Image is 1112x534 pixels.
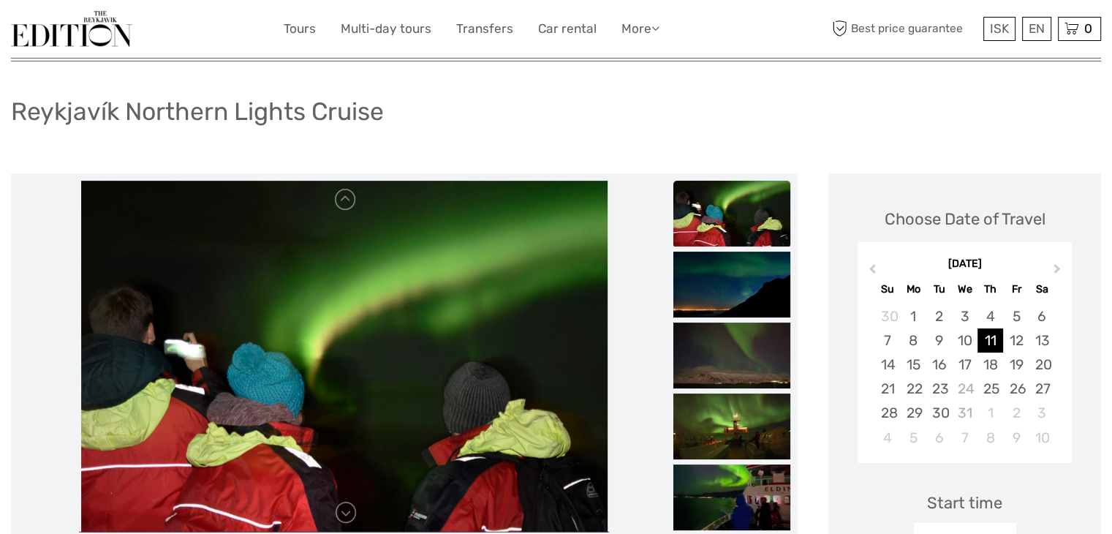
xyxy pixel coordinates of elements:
div: Choose Sunday, December 28th, 2025 [874,401,900,425]
div: Choose Friday, December 12th, 2025 [1003,328,1029,353]
div: Choose Monday, December 15th, 2025 [901,353,926,377]
img: 2cec1e61e8a54e51b211c4632445016c_slider_thumbnail.jpg [673,181,790,247]
h1: Reykjavík Northern Lights Cruise [11,97,384,127]
img: 5985f894008c403b855eb76be7c2f054_slider_thumbnail.jpg [673,323,790,388]
span: Best price guarantee [828,17,980,41]
div: EN [1022,17,1051,41]
div: Choose Saturday, December 27th, 2025 [1029,377,1055,401]
img: The Reykjavík Edition [11,11,132,47]
div: Choose Thursday, December 25th, 2025 [977,377,1003,401]
div: Choose Friday, December 26th, 2025 [1003,377,1029,401]
img: 894f0eae832e495bbb16711e2a563fe8_slider_thumbnail.png [673,394,790,459]
div: Tu [926,279,952,299]
div: Choose Saturday, December 20th, 2025 [1029,353,1055,377]
div: Choose Wednesday, December 10th, 2025 [952,328,977,353]
span: ISK [990,21,1009,36]
a: Multi-day tours [341,18,431,40]
div: Choose Monday, December 8th, 2025 [901,328,926,353]
div: Choose Monday, January 5th, 2026 [901,426,926,450]
a: Tours [284,18,316,40]
div: Choose Saturday, January 10th, 2026 [1029,426,1055,450]
div: Choose Tuesday, December 16th, 2025 [926,353,952,377]
div: Choose Sunday, November 30th, 2025 [874,304,900,328]
div: Choose Saturday, January 3rd, 2026 [1029,401,1055,425]
div: [DATE] [858,257,1072,272]
div: Choose Tuesday, December 9th, 2025 [926,328,952,353]
div: Choose Thursday, January 8th, 2026 [977,426,1003,450]
div: Choose Sunday, December 7th, 2025 [874,328,900,353]
div: Choose Tuesday, December 2nd, 2025 [926,304,952,328]
div: Choose Friday, December 19th, 2025 [1003,353,1029,377]
div: Mo [901,279,926,299]
div: Choose Sunday, December 14th, 2025 [874,353,900,377]
p: We're away right now. Please check back later! [20,26,165,37]
div: Choose Sunday, January 4th, 2026 [874,426,900,450]
div: Start time [927,492,1002,514]
a: Transfers [456,18,513,40]
div: Choose Tuesday, January 6th, 2026 [926,426,952,450]
button: Next Month [1047,260,1070,284]
a: Car rental [538,18,597,40]
div: Su [874,279,900,299]
div: Th [977,279,1003,299]
div: Choose Wednesday, January 7th, 2026 [952,426,977,450]
div: Choose Monday, December 22nd, 2025 [901,377,926,401]
div: Choose Friday, December 5th, 2025 [1003,304,1029,328]
div: Choose Friday, January 2nd, 2026 [1003,401,1029,425]
div: We [952,279,977,299]
a: More [621,18,659,40]
button: Previous Month [859,260,882,284]
div: Sa [1029,279,1055,299]
div: Not available Wednesday, December 31st, 2025 [952,401,977,425]
div: Not available Wednesday, December 24th, 2025 [952,377,977,401]
div: Choose Monday, December 29th, 2025 [901,401,926,425]
div: Choose Friday, January 9th, 2026 [1003,426,1029,450]
div: Choose Thursday, December 18th, 2025 [977,353,1003,377]
img: 065391f7ccc7491c8132d85d8a95dd09_slider_thumbnail.jpeg [673,465,790,530]
div: Choose Monday, December 1st, 2025 [901,304,926,328]
div: Choose Thursday, January 1st, 2026 [977,401,1003,425]
div: Choose Wednesday, December 17th, 2025 [952,353,977,377]
img: 2cec1e61e8a54e51b211c4632445016c_main_slider.jpg [81,181,608,532]
div: Choose Tuesday, December 23rd, 2025 [926,377,952,401]
div: Choose Saturday, December 6th, 2025 [1029,304,1055,328]
div: Choose Wednesday, December 3rd, 2025 [952,304,977,328]
div: Choose Sunday, December 21st, 2025 [874,377,900,401]
div: Choose Saturday, December 13th, 2025 [1029,328,1055,353]
div: Fr [1003,279,1029,299]
span: 0 [1082,21,1094,36]
div: Choose Thursday, December 11th, 2025 [977,328,1003,353]
div: month 2025-12 [863,304,1067,450]
div: Choose Date of Travel [885,208,1045,230]
img: 4bb82e1811d746cd88a7869ac0845836_slider_thumbnail.jpg [673,252,790,317]
div: Choose Tuesday, December 30th, 2025 [926,401,952,425]
div: Choose Thursday, December 4th, 2025 [977,304,1003,328]
button: Open LiveChat chat widget [168,23,186,40]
